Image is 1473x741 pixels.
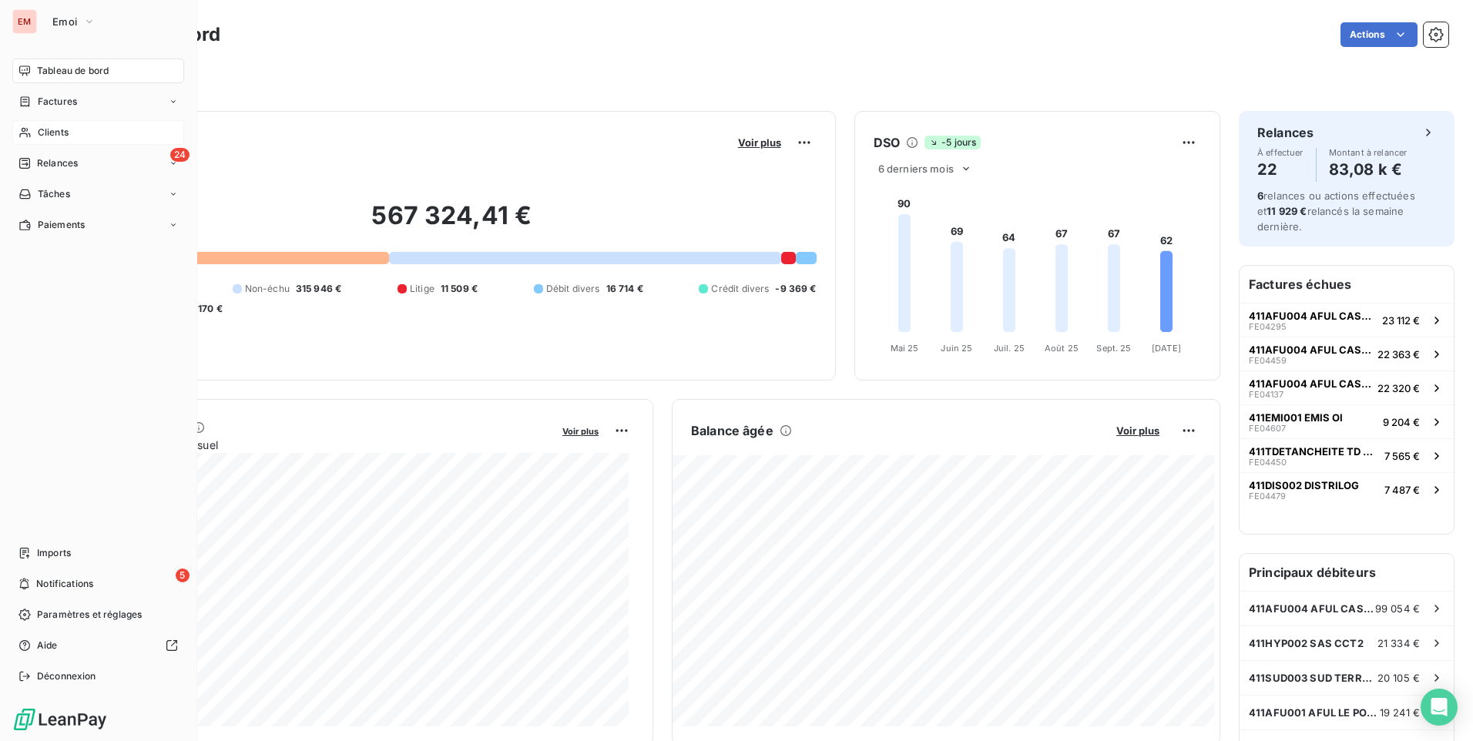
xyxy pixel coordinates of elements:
[878,163,954,175] span: 6 derniers mois
[1257,123,1314,142] h6: Relances
[1249,491,1286,501] span: FE04479
[1421,689,1458,726] div: Open Intercom Messenger
[1249,377,1371,390] span: 411AFU004 AFUL CASABONA
[1249,322,1287,331] span: FE04295
[1249,602,1375,615] span: 411AFU004 AFUL CASABONA
[1045,343,1079,354] tspan: Août 25
[1112,424,1164,438] button: Voir plus
[1384,450,1420,462] span: 7 565 €
[775,282,816,296] span: -9 369 €
[606,282,643,296] span: 16 714 €
[1249,445,1378,458] span: 411TDETANCHEITE TD ETANCHEITE
[38,187,70,201] span: Tâches
[37,64,109,78] span: Tableau de bord
[1329,157,1408,182] h4: 83,08 k €
[1267,205,1307,217] span: 11 929 €
[562,426,599,437] span: Voir plus
[176,568,190,582] span: 5
[711,282,769,296] span: Crédit divers
[691,421,773,440] h6: Balance âgée
[733,136,786,149] button: Voir plus
[1249,344,1371,356] span: 411AFU004 AFUL CASABONA
[1152,343,1181,354] tspan: [DATE]
[994,343,1025,354] tspan: Juil. 25
[1249,637,1364,649] span: 411HYP002 SAS CCT2
[1383,416,1420,428] span: 9 204 €
[1240,438,1454,472] button: 411TDETANCHEITE TD ETANCHEITEFE044507 565 €
[1249,458,1287,467] span: FE04450
[37,669,96,683] span: Déconnexion
[87,437,552,453] span: Chiffre d'affaires mensuel
[1240,404,1454,438] button: 411EMI001 EMIS OIFE046079 204 €
[1377,672,1420,684] span: 20 105 €
[1249,310,1376,322] span: 411AFU004 AFUL CASABONA
[1257,189,1263,202] span: 6
[296,282,341,296] span: 315 946 €
[12,633,184,658] a: Aide
[1375,602,1420,615] span: 99 054 €
[170,148,190,162] span: 24
[1377,637,1420,649] span: 21 334 €
[37,546,71,560] span: Imports
[1380,706,1420,719] span: 19 241 €
[37,608,142,622] span: Paramètres et réglages
[1249,672,1377,684] span: 411SUD003 SUD TERRASSEMENT
[1240,370,1454,404] button: 411AFU004 AFUL CASABONAFE0413722 320 €
[1249,390,1283,399] span: FE04137
[924,136,981,149] span: -5 jours
[37,156,78,170] span: Relances
[38,218,85,232] span: Paiements
[1249,356,1287,365] span: FE04459
[1329,148,1408,157] span: Montant à relancer
[1249,706,1380,719] span: 411AFU001 AFUL LE PORT SACRE COEUR
[1257,148,1304,157] span: À effectuer
[1240,472,1454,506] button: 411DIS002 DISTRILOGFE044797 487 €
[87,200,817,246] h2: 567 324,41 €
[1240,337,1454,370] button: 411AFU004 AFUL CASABONAFE0445922 363 €
[558,424,603,438] button: Voir plus
[1340,22,1418,47] button: Actions
[1382,314,1420,327] span: 23 112 €
[890,343,918,354] tspan: Mai 25
[1257,189,1415,233] span: relances ou actions effectuées et relancés la semaine dernière.
[36,577,93,591] span: Notifications
[38,95,77,109] span: Factures
[38,126,69,139] span: Clients
[37,639,58,652] span: Aide
[1240,303,1454,337] button: 411AFU004 AFUL CASABONAFE0429523 112 €
[12,707,108,732] img: Logo LeanPay
[738,136,781,149] span: Voir plus
[1240,266,1454,303] h6: Factures échues
[52,15,77,28] span: Emoi
[1257,157,1304,182] h4: 22
[1384,484,1420,496] span: 7 487 €
[941,343,972,354] tspan: Juin 25
[1249,479,1359,491] span: 411DIS002 DISTRILOG
[546,282,600,296] span: Débit divers
[1116,424,1159,437] span: Voir plus
[1249,424,1286,433] span: FE04607
[1249,411,1343,424] span: 411EMI001 EMIS OI
[441,282,478,296] span: 11 509 €
[245,282,290,296] span: Non-échu
[1240,554,1454,591] h6: Principaux débiteurs
[1377,348,1420,360] span: 22 363 €
[193,302,223,316] span: -170 €
[410,282,435,296] span: Litige
[1377,382,1420,394] span: 22 320 €
[874,133,900,152] h6: DSO
[1096,343,1131,354] tspan: Sept. 25
[12,9,37,34] div: EM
